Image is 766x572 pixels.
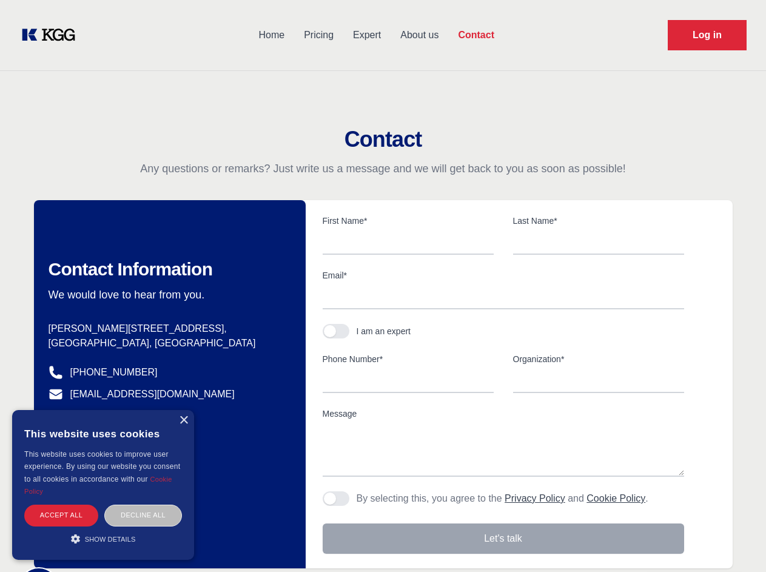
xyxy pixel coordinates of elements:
a: Cookie Policy [586,493,645,503]
label: Phone Number* [323,353,494,365]
a: [EMAIL_ADDRESS][DOMAIN_NAME] [70,387,235,402]
a: @knowledgegategroup [49,409,169,423]
a: Privacy Policy [505,493,565,503]
button: Let's talk [323,523,684,554]
a: Expert [343,19,391,51]
label: Organization* [513,353,684,365]
div: Decline all [104,505,182,526]
a: KOL Knowledge Platform: Talk to Key External Experts (KEE) [19,25,85,45]
span: Show details [85,536,136,543]
label: Message [323,408,684,420]
iframe: Chat Widget [705,514,766,572]
h2: Contact Information [49,258,286,280]
p: We would love to hear from you. [49,288,286,302]
a: Home [249,19,294,51]
a: Pricing [294,19,343,51]
label: Email* [323,269,684,281]
div: Show details [24,533,182,545]
a: About us [391,19,448,51]
div: Close [179,416,188,425]
div: Accept all [24,505,98,526]
a: Request Demo [668,20,747,50]
p: [PERSON_NAME][STREET_ADDRESS], [49,321,286,336]
div: This website uses cookies [24,419,182,448]
span: This website uses cookies to improve user experience. By using our website you consent to all coo... [24,450,180,483]
p: By selecting this, you agree to the and . [357,491,648,506]
a: Cookie Policy [24,476,172,495]
a: [PHONE_NUMBER] [70,365,158,380]
label: Last Name* [513,215,684,227]
a: Contact [448,19,504,51]
p: Any questions or remarks? Just write us a message and we will get back to you as soon as possible! [15,161,751,176]
div: I am an expert [357,325,411,337]
h2: Contact [15,127,751,152]
label: First Name* [323,215,494,227]
p: [GEOGRAPHIC_DATA], [GEOGRAPHIC_DATA] [49,336,286,351]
